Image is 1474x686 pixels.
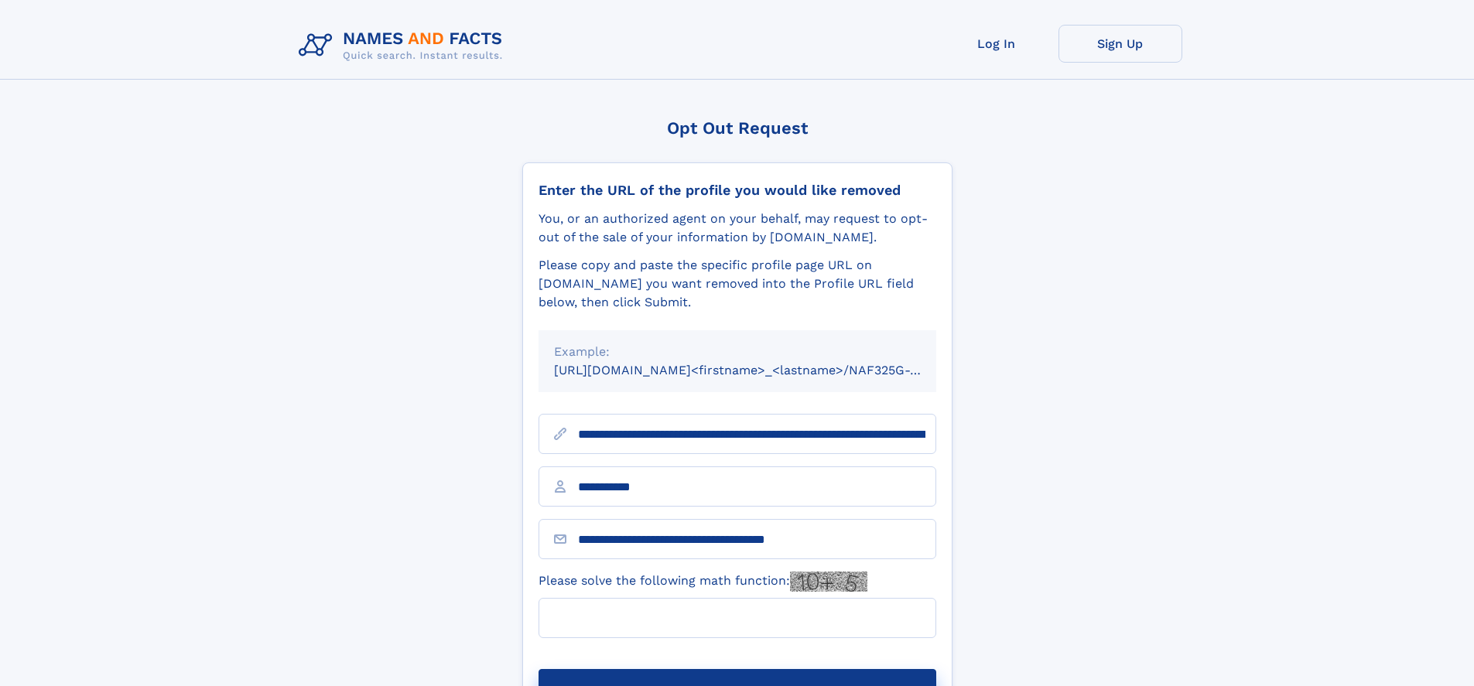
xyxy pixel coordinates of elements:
[292,25,515,67] img: Logo Names and Facts
[539,256,936,312] div: Please copy and paste the specific profile page URL on [DOMAIN_NAME] you want removed into the Pr...
[554,363,966,377] small: [URL][DOMAIN_NAME]<firstname>_<lastname>/NAF325G-xxxxxxxx
[1058,25,1182,63] a: Sign Up
[554,343,921,361] div: Example:
[522,118,952,138] div: Opt Out Request
[935,25,1058,63] a: Log In
[539,182,936,199] div: Enter the URL of the profile you would like removed
[539,210,936,247] div: You, or an authorized agent on your behalf, may request to opt-out of the sale of your informatio...
[539,572,867,592] label: Please solve the following math function:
